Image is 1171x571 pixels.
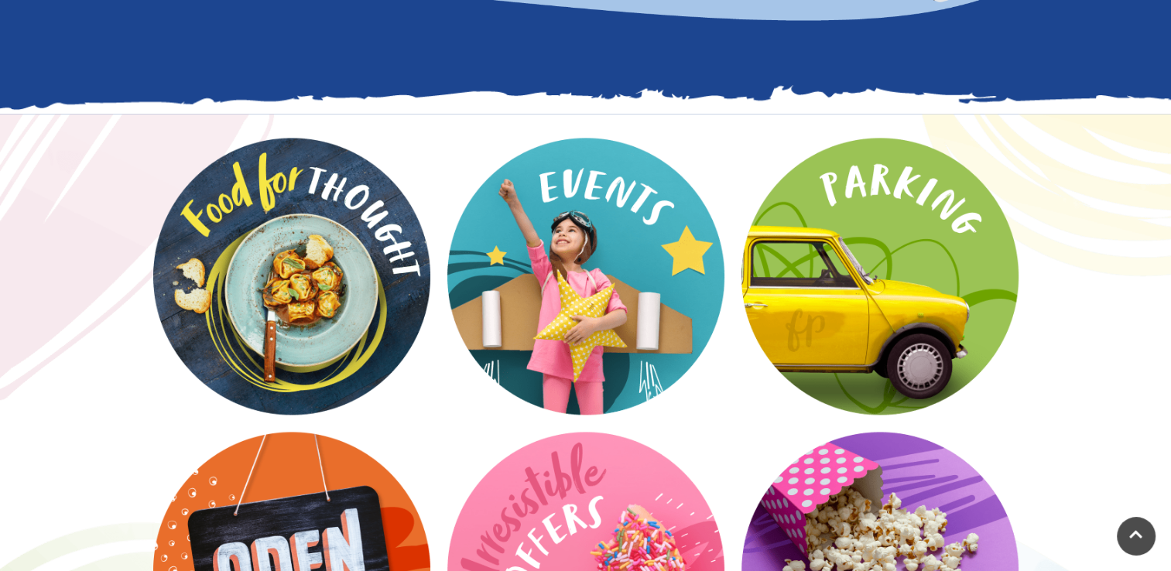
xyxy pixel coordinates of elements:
img: Parking your Car at Festival Place [736,132,1024,420]
img: Dining at Festival Place [148,132,436,420]
img: Events at Festival Place [442,132,730,420]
